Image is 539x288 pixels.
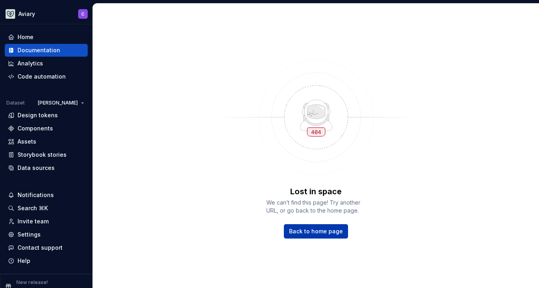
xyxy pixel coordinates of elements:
button: Contact support [5,241,88,254]
div: Data sources [18,164,55,172]
p: Lost in space [290,186,342,197]
a: Storybook stories [5,148,88,161]
a: Design tokens [5,109,88,122]
button: AviaryC [2,5,91,22]
div: Search ⌘K [18,204,48,212]
div: Analytics [18,59,43,67]
a: Home [5,31,88,43]
div: Notifications [18,191,54,199]
a: Documentation [5,44,88,57]
a: Invite team [5,215,88,228]
div: Storybook stories [18,151,67,159]
button: Notifications [5,189,88,201]
a: Assets [5,135,88,148]
a: Analytics [5,57,88,70]
a: Settings [5,228,88,241]
a: Back to home page [284,224,348,239]
button: Search ⌘K [5,202,88,215]
div: Design tokens [18,111,58,119]
div: Aviary [18,10,35,18]
div: Components [18,124,53,132]
div: C [81,11,85,17]
span: [PERSON_NAME] [38,100,78,106]
button: Help [5,254,88,267]
p: New release! [16,279,48,286]
div: Invite team [18,217,49,225]
button: [PERSON_NAME] [34,97,88,108]
div: Home [18,33,33,41]
div: Documentation [18,46,60,54]
div: Settings [18,231,41,239]
div: Dataset [6,100,25,106]
span: Back to home page [289,227,343,235]
div: Help [18,257,30,265]
a: Components [5,122,88,135]
span: We can’t find this page! Try another URL, or go back to the home page. [266,199,366,215]
div: Contact support [18,244,63,252]
div: Code automation [18,73,66,81]
a: Code automation [5,70,88,83]
a: Data sources [5,162,88,174]
div: Assets [18,138,36,146]
img: 256e2c79-9abd-4d59-8978-03feab5a3943.png [6,9,15,19]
